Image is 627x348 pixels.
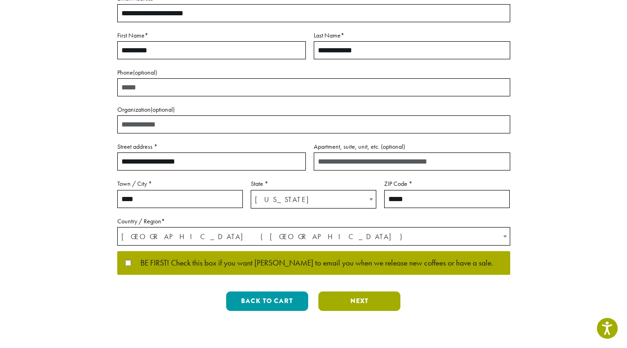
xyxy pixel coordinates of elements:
span: United States (US) [118,228,510,246]
button: Next [318,291,400,311]
input: BE FIRST! Check this box if you want [PERSON_NAME] to email you when we release new coffees or ha... [125,260,131,266]
span: BE FIRST! Check this box if you want [PERSON_NAME] to email you when we release new coffees or ha... [131,259,493,267]
span: (optional) [151,105,175,114]
label: Last Name [314,30,510,41]
span: Washington [251,190,376,209]
label: Street address [117,141,306,152]
label: ZIP Code [384,178,510,190]
span: (optional) [133,68,157,76]
label: First Name [117,30,306,41]
label: Organization [117,104,510,115]
label: Apartment, suite, unit, etc. [314,141,510,152]
span: (optional) [381,142,405,151]
label: Town / City [117,178,243,190]
button: Back to cart [226,291,308,311]
label: State [251,178,376,190]
span: State [251,190,376,209]
span: Country / Region [117,227,510,246]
